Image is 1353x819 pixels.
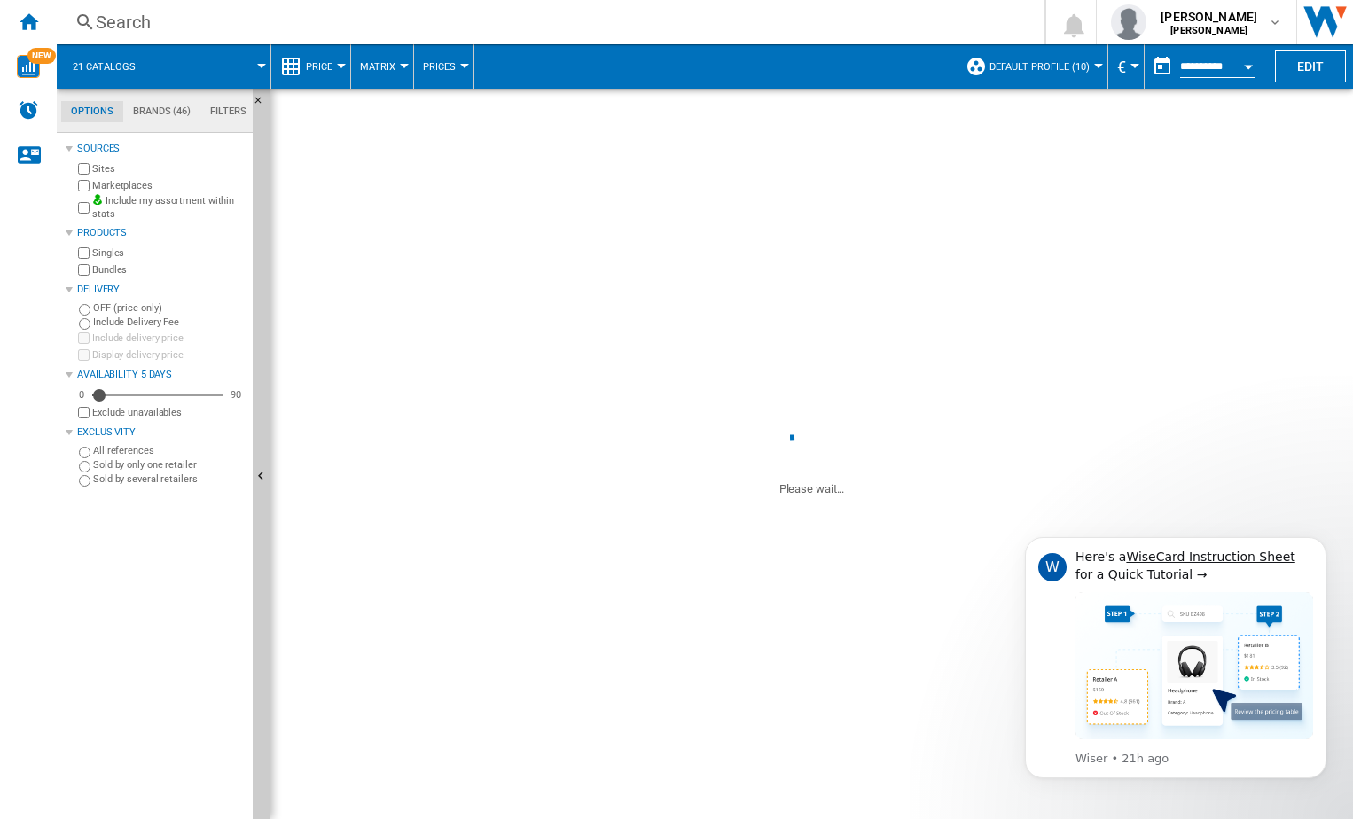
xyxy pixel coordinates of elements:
button: Price [306,44,341,89]
span: € [1117,58,1126,76]
md-tab-item: Brands (46) [123,101,200,122]
span: Default profile (10) [989,61,1090,73]
md-tab-item: Filters [200,101,256,122]
span: 21 catalogs [73,61,136,73]
label: Marketplaces [92,179,246,192]
input: Sold by only one retailer [79,461,90,472]
button: Hide [253,89,274,121]
img: wise-card.svg [17,55,40,78]
label: OFF (price only) [93,301,246,315]
button: Default profile (10) [989,44,1099,89]
b: [PERSON_NAME] [1170,25,1247,36]
input: OFF (price only) [79,304,90,316]
label: Include my assortment within stats [92,194,246,222]
div: 21 catalogs [66,44,262,89]
div: Exclusivity [77,425,246,440]
button: Matrix [360,44,404,89]
span: Prices [423,61,456,73]
label: Include Delivery Fee [93,316,246,329]
img: profile.jpg [1111,4,1146,40]
label: Bundles [92,263,246,277]
span: NEW [27,48,56,64]
img: alerts-logo.svg [18,99,39,121]
label: Singles [92,246,246,260]
ng-transclude: Please wait... [779,482,845,495]
span: Price [306,61,332,73]
div: Search [96,10,998,35]
input: All references [79,447,90,458]
input: Sites [78,163,90,175]
button: € [1117,44,1135,89]
label: All references [93,444,246,457]
input: Include delivery price [78,332,90,344]
md-tab-item: Options [61,101,123,122]
label: Exclude unavailables [92,406,246,419]
div: Sources [77,142,246,156]
label: Include delivery price [92,331,246,345]
div: Products [77,226,246,240]
div: 0 [74,388,89,402]
input: Display delivery price [78,407,90,418]
label: Display delivery price [92,348,246,362]
input: Singles [78,247,90,259]
input: Sold by several retailers [79,475,90,487]
span: [PERSON_NAME] [1161,8,1257,26]
label: Sold by several retailers [93,472,246,486]
div: 90 [226,388,246,402]
span: Matrix [360,61,395,73]
input: Include Delivery Fee [79,318,90,330]
md-menu: Currency [1108,44,1145,89]
button: md-calendar [1145,49,1180,84]
input: Display delivery price [78,349,90,361]
div: Availability 5 Days [77,368,246,382]
input: Marketplaces [78,180,90,191]
md-slider: Availability [92,386,223,404]
input: Include my assortment within stats [78,197,90,219]
input: Bundles [78,264,90,276]
label: Sold by only one retailer [93,458,246,472]
img: mysite-bg-18x18.png [92,194,103,205]
label: Sites [92,162,246,175]
div: Price [280,44,341,89]
div: Default profile (10) [966,44,1099,89]
button: Open calendar [1232,48,1264,80]
button: 21 catalogs [73,44,153,89]
div: Delivery [77,283,246,297]
button: Prices [423,44,465,89]
button: Edit [1275,50,1346,82]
